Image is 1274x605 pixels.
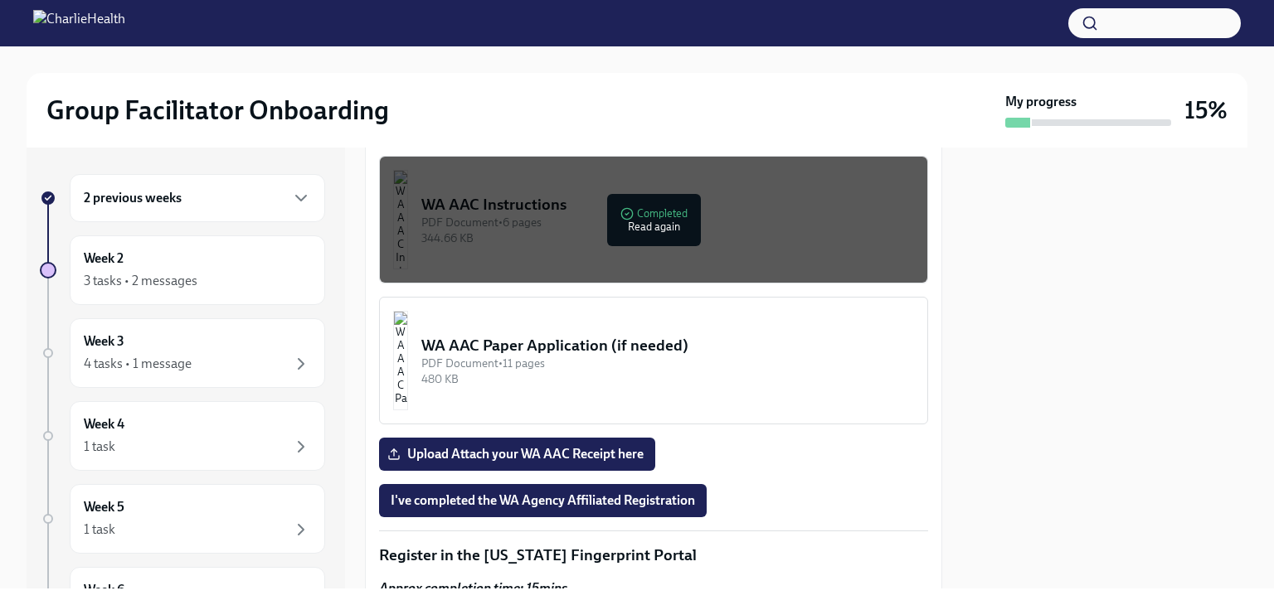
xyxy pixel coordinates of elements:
[84,520,115,539] div: 1 task
[1005,93,1077,111] strong: My progress
[393,311,408,410] img: WA AAC Paper Application (if needed)
[84,415,124,433] h6: Week 4
[379,297,928,424] button: WA AAC Paper Application (if needed)PDF Document•11 pages480 KB
[421,215,914,230] div: PDF Document • 6 pages
[40,401,325,471] a: Week 41 task
[46,94,389,127] h2: Group Facilitator Onboarding
[84,498,124,516] h6: Week 5
[40,318,325,388] a: Week 34 tasks • 1 message
[391,492,695,509] span: I've completed the WA Agency Affiliated Registration
[84,581,124,599] h6: Week 6
[70,174,325,222] div: 2 previous weeks
[84,249,124,268] h6: Week 2
[379,544,928,566] p: Register in the [US_STATE] Fingerprint Portal
[84,189,182,207] h6: 2 previous weeks
[421,230,914,246] div: 344.66 KB
[84,438,115,456] div: 1 task
[421,194,914,215] div: WA AAC Instructions
[40,235,325,305] a: Week 23 tasks • 2 messages
[84,272,197,290] div: 3 tasks • 2 messages
[40,484,325,554] a: Week 51 task
[1184,95,1228,125] h3: 15%
[421,356,914,371] div: PDF Document • 11 pages
[33,10,125,36] img: CharlieHealth
[421,335,914,356] div: WA AAC Paper Application (if needed)
[393,170,408,269] img: WA AAC Instructions
[84,332,124,351] h6: Week 3
[379,580,567,596] strong: Approx completion time: 15mins
[421,371,914,387] div: 480 KB
[391,446,644,462] span: Upload Attach your WA AAC Receipt here
[84,355,192,373] div: 4 tasks • 1 message
[379,438,655,471] label: Upload Attach your WA AAC Receipt here
[379,484,707,517] button: I've completed the WA Agency Affiliated Registration
[379,156,928,283] button: WA AAC InstructionsPDF Document•6 pages344.66 KBCompletedRead again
